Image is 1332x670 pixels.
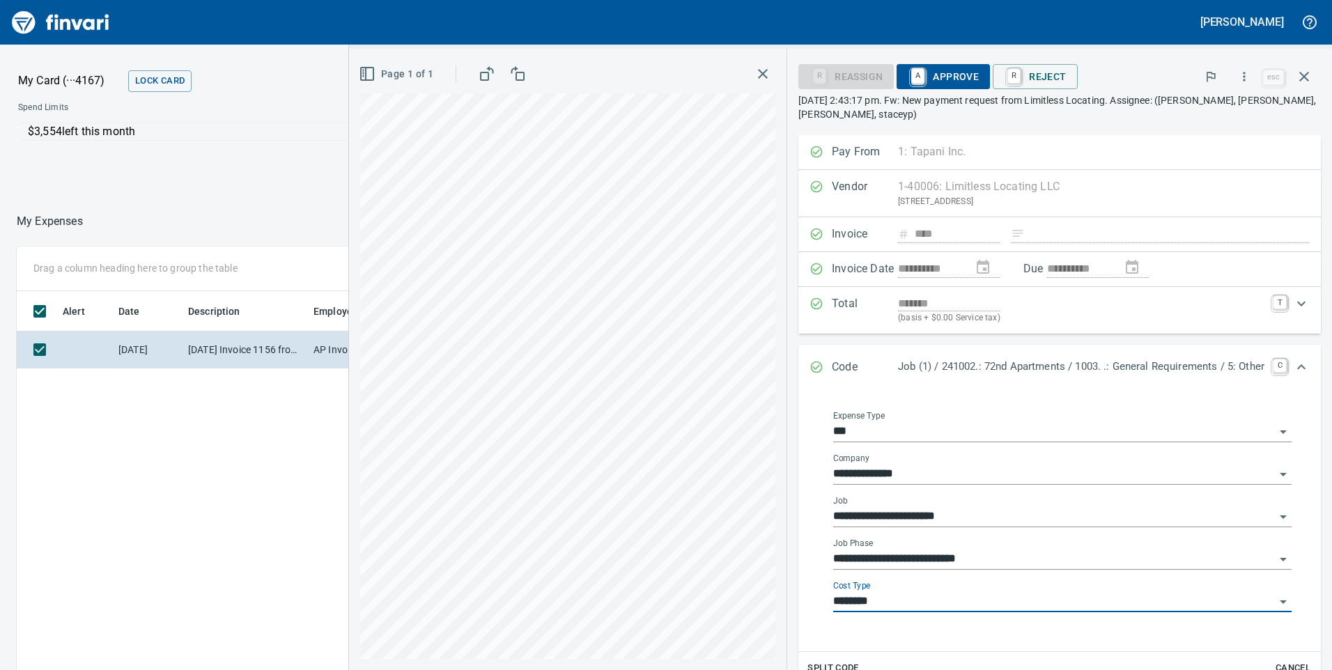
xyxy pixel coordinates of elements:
p: [DATE] 2:43:17 pm. Fw: New payment request from Limitless Locating. Assignee: ([PERSON_NAME], [PE... [798,93,1321,121]
button: Flag [1195,61,1226,92]
button: Page 1 of 1 [356,61,439,87]
td: [DATE] Invoice 1156 from Limitless Locating LLC (1-40006) [183,332,308,368]
p: $3,554 left this month [28,123,465,140]
span: Approve [908,65,979,88]
button: Open [1273,550,1293,569]
a: R [1007,68,1021,84]
label: Cost Type [833,582,871,590]
div: Expand [798,287,1321,334]
h5: [PERSON_NAME] [1200,15,1284,29]
a: A [911,68,924,84]
p: Total [832,295,898,325]
label: Job Phase [833,539,873,547]
span: Alert [63,303,103,320]
button: Open [1273,422,1293,442]
td: [DATE] [113,332,183,368]
p: My Card (···4167) [18,72,123,89]
div: Reassign [798,70,894,81]
label: Company [833,454,869,462]
div: Expand [798,345,1321,391]
button: Lock Card [128,70,192,92]
a: esc [1263,70,1284,85]
p: Job (1) / 241002.: 72nd Apartments / 1003. .: General Requirements / 5: Other [898,359,1264,375]
label: Expense Type [833,412,885,420]
button: Open [1273,507,1293,527]
span: Page 1 of 1 [362,65,433,83]
span: Employee [313,303,376,320]
a: T [1273,295,1287,309]
img: Finvari [8,6,113,39]
p: Code [832,359,898,377]
span: Description [188,303,258,320]
nav: breadcrumb [17,213,83,230]
span: Reject [1004,65,1066,88]
span: Employee [313,303,358,320]
a: C [1273,359,1287,373]
td: AP Invoices [308,332,412,368]
p: Online allowed [7,141,474,155]
span: Date [118,303,140,320]
span: Date [118,303,158,320]
button: Open [1273,465,1293,484]
p: My Expenses [17,213,83,230]
span: Close invoice [1260,60,1321,93]
label: Job [833,497,848,505]
button: RReject [993,64,1077,89]
p: Drag a column heading here to group the table [33,261,238,275]
p: (basis + $0.00 Service tax) [898,311,1264,325]
span: Alert [63,303,85,320]
span: Description [188,303,240,320]
span: Lock Card [135,73,185,89]
button: [PERSON_NAME] [1197,11,1287,33]
button: AApprove [897,64,990,89]
span: Spend Limits [18,101,270,115]
button: Open [1273,592,1293,611]
button: More [1229,61,1260,92]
